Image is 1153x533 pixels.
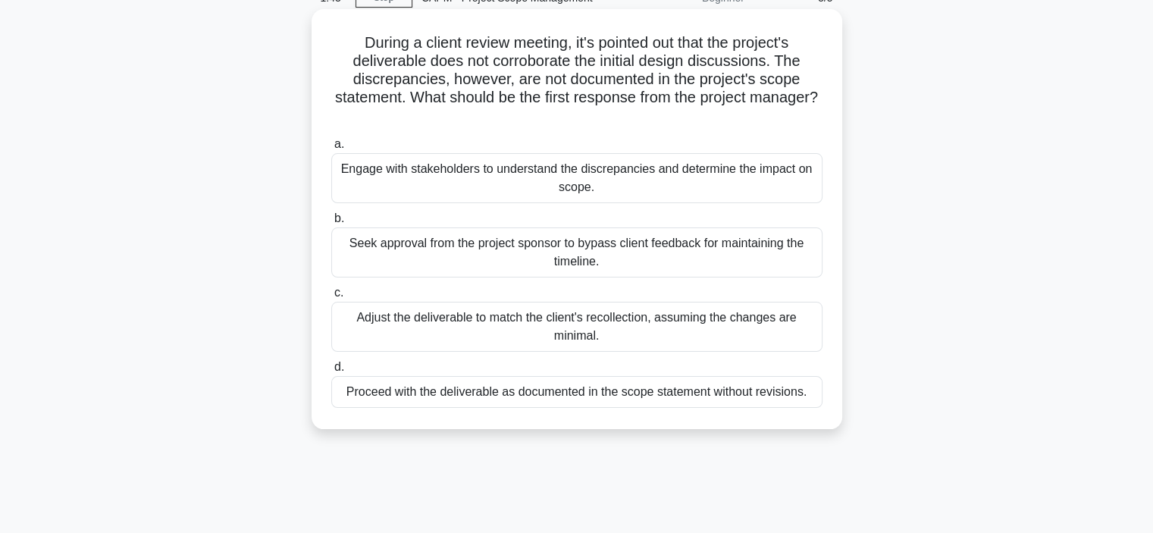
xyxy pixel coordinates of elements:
div: Seek approval from the project sponsor to bypass client feedback for maintaining the timeline. [331,227,822,277]
span: c. [334,286,343,299]
div: Proceed with the deliverable as documented in the scope statement without revisions. [331,376,822,408]
div: Adjust the deliverable to match the client's recollection, assuming the changes are minimal. [331,302,822,352]
div: Engage with stakeholders to understand the discrepancies and determine the impact on scope. [331,153,822,203]
span: a. [334,137,344,150]
span: d. [334,360,344,373]
h5: During a client review meeting, it's pointed out that the project's deliverable does not corrobor... [330,33,824,126]
span: b. [334,212,344,224]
